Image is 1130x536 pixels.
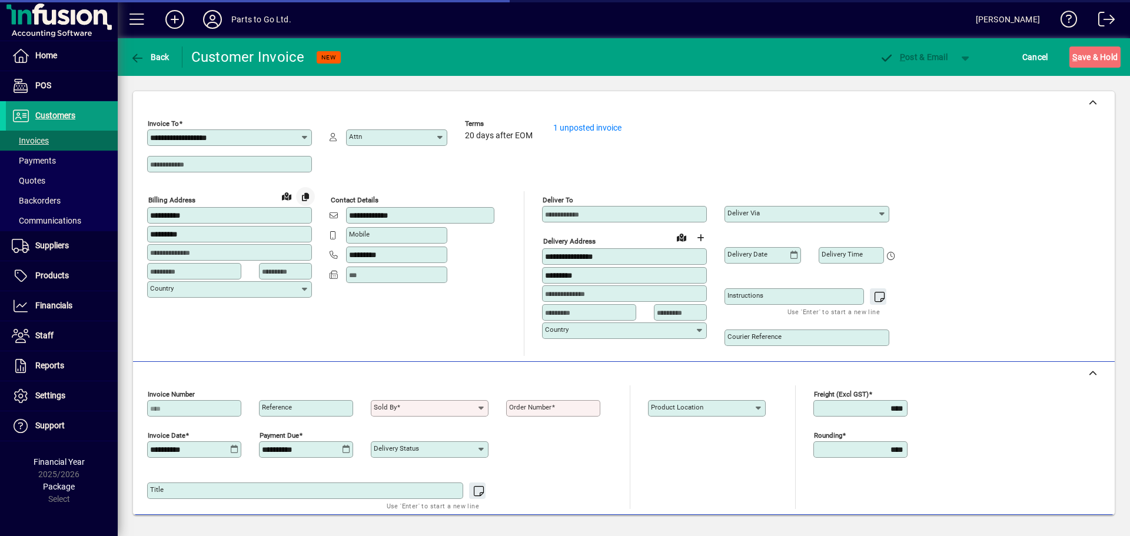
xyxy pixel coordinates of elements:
a: Payments [6,151,118,171]
a: Invoices [6,131,118,151]
a: 1 unposted invoice [553,123,621,132]
mat-label: Invoice date [148,431,185,440]
div: Parts to Go Ltd. [231,10,291,29]
span: Home [35,51,57,60]
mat-label: Invoice To [148,119,179,128]
a: Reports [6,351,118,381]
a: Support [6,411,118,441]
a: Home [6,41,118,71]
a: View on map [672,228,691,247]
a: Quotes [6,171,118,191]
mat-label: Attn [349,132,362,141]
a: Logout [1089,2,1115,41]
mat-label: Delivery status [374,444,419,452]
app-page-header-button: Back [118,46,182,68]
mat-label: Invoice number [148,390,195,398]
a: View on map [277,187,296,205]
span: Staff [35,331,54,340]
span: Suppliers [35,241,69,250]
span: Support [35,421,65,430]
span: Financials [35,301,72,310]
a: Staff [6,321,118,351]
span: 20 days after EOM [465,131,533,141]
button: Choose address [691,228,710,247]
span: Customers [35,111,75,120]
span: Back [130,52,169,62]
mat-label: Title [150,485,164,494]
button: Cancel [1019,46,1051,68]
span: Package [43,482,75,491]
mat-label: Instructions [727,291,763,299]
span: S [1072,52,1077,62]
mat-label: Mobile [349,230,370,238]
mat-label: Product location [651,403,703,411]
div: [PERSON_NAME] [976,10,1040,29]
span: Backorders [12,196,61,205]
a: Backorders [6,191,118,211]
a: POS [6,71,118,101]
button: Add [156,9,194,30]
span: ave & Hold [1072,48,1118,66]
span: Reports [35,361,64,370]
button: Post & Email [873,46,953,68]
span: ost & Email [879,52,948,62]
a: Suppliers [6,231,118,261]
div: Customer Invoice [191,48,305,66]
mat-label: Rounding [814,431,842,440]
span: NEW [321,54,336,61]
mat-label: Delivery time [822,250,863,258]
mat-label: Reference [262,403,292,411]
mat-hint: Use 'Enter' to start a new line [387,499,479,512]
mat-label: Country [150,284,174,292]
span: Invoices [12,136,49,145]
span: POS [35,81,51,90]
button: Back [127,46,172,68]
span: Communications [12,216,81,225]
a: Settings [6,381,118,411]
mat-label: Payment due [260,431,299,440]
mat-label: Order number [509,403,551,411]
span: Quotes [12,176,45,185]
span: Financial Year [34,457,85,467]
button: Save & Hold [1069,46,1121,68]
mat-label: Deliver To [543,196,573,204]
mat-label: Courier Reference [727,332,782,341]
mat-label: Deliver via [727,209,760,217]
span: P [900,52,905,62]
a: Communications [6,211,118,231]
span: Cancel [1022,48,1048,66]
span: Payments [12,156,56,165]
span: Terms [465,120,536,128]
button: Copy to Delivery address [296,187,315,206]
mat-label: Freight (excl GST) [814,390,869,398]
mat-hint: Use 'Enter' to start a new line [787,305,880,318]
a: Products [6,261,118,291]
a: Knowledge Base [1052,2,1078,41]
mat-label: Delivery date [727,250,767,258]
button: Profile [194,9,231,30]
mat-label: Country [545,325,569,334]
a: Financials [6,291,118,321]
span: Settings [35,391,65,400]
mat-label: Sold by [374,403,397,411]
span: Products [35,271,69,280]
